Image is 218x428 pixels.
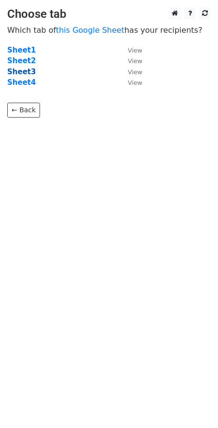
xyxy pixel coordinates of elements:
[118,67,142,76] a: View
[7,46,36,54] a: Sheet1
[7,7,211,21] h3: Choose tab
[128,57,142,65] small: View
[128,47,142,54] small: View
[7,78,36,87] a: Sheet4
[7,103,40,118] a: ← Back
[128,68,142,76] small: View
[7,67,36,76] a: Sheet3
[118,46,142,54] a: View
[56,26,124,35] a: this Google Sheet
[118,56,142,65] a: View
[128,79,142,86] small: View
[118,78,142,87] a: View
[170,382,218,428] iframe: Chat Widget
[7,25,211,35] p: Which tab of has your recipients?
[7,56,36,65] a: Sheet2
